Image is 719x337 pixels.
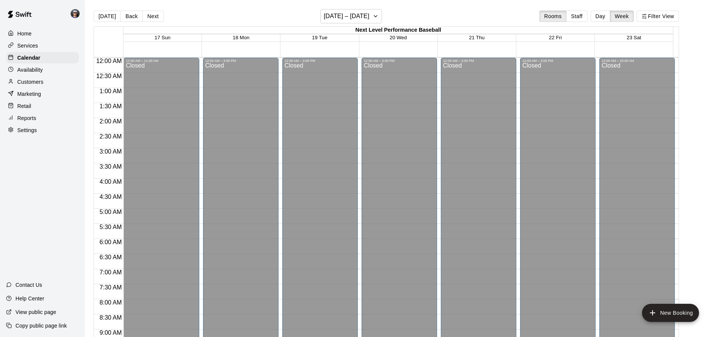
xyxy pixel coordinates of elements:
[98,269,124,275] span: 7:00 AM
[17,42,38,49] p: Services
[98,194,124,200] span: 4:30 AM
[312,35,328,40] button: 19 Tue
[98,284,124,291] span: 7:30 AM
[6,100,79,112] a: Retail
[469,35,485,40] button: 21 Thu
[6,64,79,75] a: Availability
[98,314,124,321] span: 8:30 AM
[390,35,407,40] button: 20 Wed
[549,35,562,40] button: 22 Fri
[17,102,31,110] p: Retail
[98,88,124,94] span: 1:00 AM
[126,59,197,63] div: 12:00 AM – 11:00 AM
[539,11,567,22] button: Rooms
[443,59,514,63] div: 12:00 AM – 3:00 PM
[591,11,610,22] button: Day
[642,304,699,322] button: add
[6,88,79,100] a: Marketing
[15,322,67,329] p: Copy public page link
[94,73,124,79] span: 12:30 AM
[15,308,56,316] p: View public page
[71,9,80,18] img: Mason Edwards
[98,103,124,109] span: 1:30 AM
[98,224,124,230] span: 5:30 AM
[602,59,673,63] div: 12:00 AM – 10:00 AM
[98,163,124,170] span: 3:30 AM
[15,295,44,302] p: Help Center
[320,9,382,23] button: [DATE] – [DATE]
[123,27,673,34] div: Next Level Performance Baseball
[205,59,276,63] div: 12:00 AM – 3:00 PM
[98,239,124,245] span: 6:00 AM
[17,66,43,74] p: Availability
[6,125,79,136] a: Settings
[98,179,124,185] span: 4:00 AM
[15,281,42,289] p: Contact Us
[637,11,679,22] button: Filter View
[69,6,85,21] div: Mason Edwards
[324,11,370,22] h6: [DATE] – [DATE]
[98,133,124,140] span: 2:30 AM
[233,35,249,40] button: 18 Mon
[6,76,79,88] a: Customers
[94,58,124,64] span: 12:00 AM
[6,28,79,39] a: Home
[120,11,143,22] button: Back
[6,40,79,51] a: Services
[364,59,435,63] div: 12:00 AM – 3:00 PM
[285,59,356,63] div: 12:00 AM – 3:00 PM
[610,11,634,22] button: Week
[566,11,588,22] button: Staff
[627,35,641,40] button: 23 Sat
[98,329,124,336] span: 9:00 AM
[98,118,124,125] span: 2:00 AM
[17,30,32,37] p: Home
[17,126,37,134] p: Settings
[98,299,124,306] span: 8:00 AM
[522,59,593,63] div: 12:00 AM – 3:00 PM
[17,78,43,86] p: Customers
[142,11,163,22] button: Next
[6,52,79,63] a: Calendar
[155,35,171,40] button: 17 Sun
[98,254,124,260] span: 6:30 AM
[98,148,124,155] span: 3:00 AM
[94,11,121,22] button: [DATE]
[17,114,36,122] p: Reports
[17,54,40,62] p: Calendar
[6,112,79,124] a: Reports
[17,90,41,98] p: Marketing
[98,209,124,215] span: 5:00 AM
